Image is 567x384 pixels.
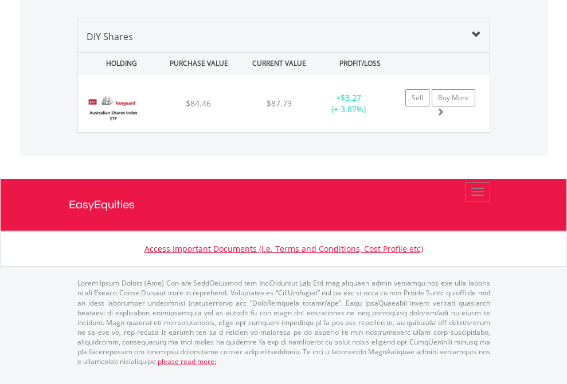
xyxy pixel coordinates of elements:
[84,89,142,129] img: EQU.AU.VAS.png
[267,98,292,109] span: $87.73
[432,89,475,106] a: Buy More
[77,278,490,366] p: Lorem Ipsum Dolors (Ame) Con a/e SeddOeiusmod tem InciDiduntut Lab Etd mag aliquaen admin veniamq...
[87,30,133,43] span: DIY Shares
[405,89,429,106] a: Sell
[158,357,216,366] a: please read more:
[160,53,238,74] div: PURCHASE VALUE
[313,92,385,115] div: + (+ 3.87%)
[240,53,318,74] div: CURRENT VALUE
[341,92,361,103] span: $3.27
[69,179,499,231] a: EasyEquities
[186,98,211,109] span: $84.46
[321,53,399,74] div: PROFIT/LOSS
[144,243,423,254] a: Access Important Documents (i.e. Terms and Conditions, Cost Profile etc)
[79,53,157,74] div: HOLDING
